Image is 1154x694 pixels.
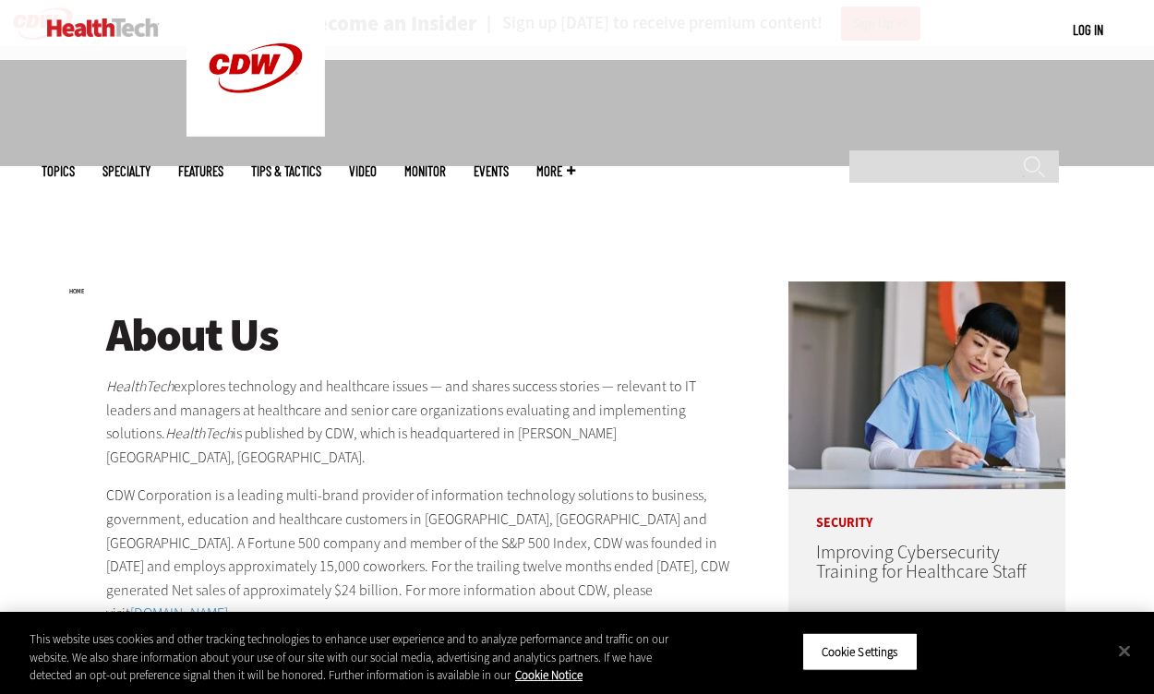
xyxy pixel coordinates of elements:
p: CDW Corporation is a leading multi-brand provider of information technology solutions to business... [106,484,739,626]
a: Features [178,164,223,178]
h1: About Us [106,310,739,361]
button: Close [1104,630,1145,671]
a: Events [474,164,509,178]
img: Home [47,18,159,37]
span: More [536,164,575,178]
div: This website uses cookies and other tracking technologies to enhance user experience and to analy... [30,630,692,685]
div: User menu [1073,20,1103,40]
a: Tips & Tactics [251,164,321,178]
span: Topics [42,164,75,178]
a: [DOMAIN_NAME] [130,604,228,623]
a: More information about your privacy [515,667,583,683]
p: Security [788,489,1065,530]
p: explores technology and healthcare issues — and shares success stories — relevant to IT leaders a... [106,375,739,469]
a: Improving Cybersecurity Training for Healthcare Staff [816,540,1027,584]
span: Specialty [102,164,150,178]
a: MonITor [404,164,446,178]
a: Home [69,288,84,295]
em: HealthTech [165,424,233,443]
em: HealthTech [106,377,174,396]
a: Log in [1073,21,1103,38]
a: Video [349,164,377,178]
a: CDW [186,122,325,141]
button: Cookie Settings [802,632,918,671]
img: nurse studying on computer [788,281,1065,489]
